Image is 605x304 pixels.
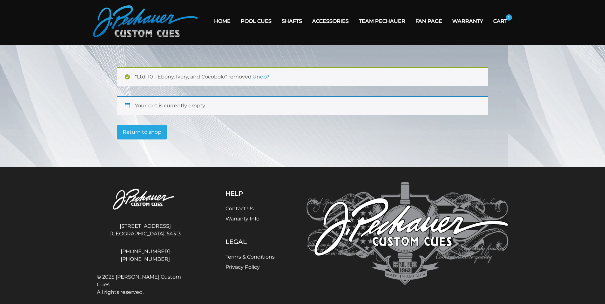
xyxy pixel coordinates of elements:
div: Your cart is currently empty. [117,96,488,115]
img: Pechauer Custom Cues [306,182,508,285]
span: © 2025 [PERSON_NAME] Custom Cues All rights reserved. [97,273,194,296]
a: Home [209,13,236,29]
a: Warranty [447,13,488,29]
a: Undo? [252,74,269,80]
a: Terms & Conditions [225,254,275,260]
a: Contact Us [225,206,254,212]
a: Pool Cues [236,13,277,29]
address: [STREET_ADDRESS] [GEOGRAPHIC_DATA], 54313 [97,220,194,240]
a: Team Pechauer [354,13,410,29]
a: Return to shop [117,125,167,139]
div: “Ltd. 10 - Ebony, Ivory, and Cocobolo” removed. [117,67,488,86]
a: Fan Page [410,13,447,29]
a: [PHONE_NUMBER] [97,248,194,255]
img: Pechauer Custom Cues [93,5,198,37]
a: Warranty Info [225,216,259,222]
a: Cart [488,13,512,29]
h5: Help [225,190,275,197]
img: Pechauer Custom Cues [97,182,194,217]
a: Accessories [307,13,354,29]
a: [PHONE_NUMBER] [97,255,194,263]
a: Privacy Policy [225,264,260,270]
h5: Legal [225,238,275,246]
a: Shafts [277,13,307,29]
